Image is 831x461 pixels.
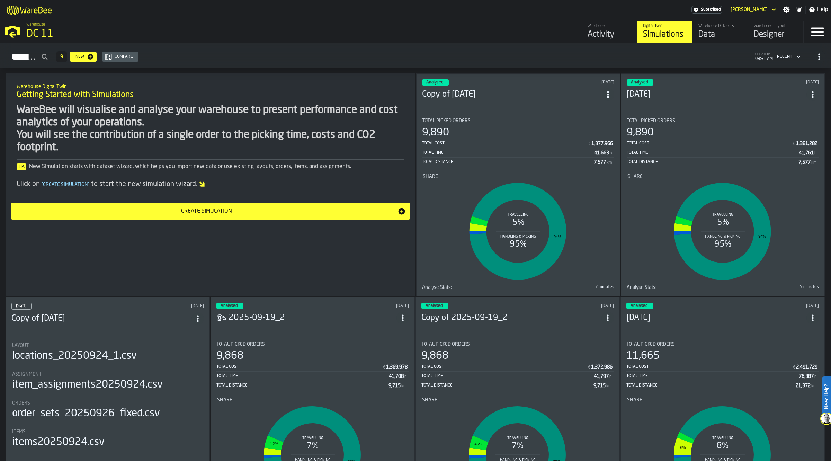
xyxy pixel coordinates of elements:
[422,285,452,290] span: Analyse Stats:
[627,174,818,283] div: stat-Share
[12,372,42,377] span: Assignment
[17,179,404,189] div: Click on to start the new simulation wizard.
[627,150,799,155] div: Total Time
[421,342,470,347] span: Total Picked Orders
[627,174,818,179] div: Title
[421,364,587,369] div: Total Cost
[621,73,825,296] div: ItemListCard-DashboardItemContainer
[216,350,243,362] div: 9,868
[422,118,614,124] div: Title
[12,400,203,406] div: Title
[73,54,87,59] div: New
[774,53,802,61] div: DropdownMenuValue-4
[26,28,213,40] div: DC 11
[594,374,609,379] div: Stat Value
[631,80,648,85] span: Analysed
[426,304,443,308] span: Analysed
[389,374,404,379] div: Stat Value
[216,312,396,323] div: @s 2025-09-19_2
[53,51,70,62] div: ButtonLoadMore-Load More-Prev-First-Last
[17,82,404,89] h2: Sub Title
[631,304,647,308] span: Analysed
[748,21,803,43] a: link-to-/wh/i/2e91095d-d0fa-471d-87cf-b9f7f81665fc/designer
[216,342,409,347] div: Title
[421,383,593,388] div: Total Distance
[627,113,819,290] section: card-SimulationDashboardCard-analyzed
[422,285,517,290] div: Title
[423,174,438,179] span: Share
[796,141,817,147] div: Stat Value
[386,364,408,370] div: Stat Value
[780,6,793,13] label: button-toggle-Settings
[15,207,397,215] div: Create Simulation
[112,54,136,59] div: Compare
[520,285,615,290] div: 7 minutes
[793,142,795,147] span: €
[591,141,613,147] div: Stat Value
[627,141,792,146] div: Total Cost
[811,384,817,389] span: km
[216,303,243,309] div: status-3 2
[701,7,721,12] span: Subscribed
[41,182,43,187] span: [
[423,174,614,283] div: stat-Share
[691,6,722,14] div: Menu Subscription
[401,384,407,389] span: km
[11,313,191,324] h3: Copy of [DATE]
[731,7,768,12] div: DropdownMenuValue-Kim Jonsson
[422,126,449,139] div: 9,890
[11,303,32,310] div: status-0 2
[627,89,806,100] div: 2025-09-26
[754,24,798,28] div: Warehouse Layout
[422,141,588,146] div: Total Cost
[102,52,138,62] button: button-Compare
[626,350,660,362] div: 11,665
[594,160,606,165] div: Stat Value
[118,304,204,309] div: Updated: 9/26/2025, 12:40:42 PM Created: 9/26/2025, 12:39:53 PM
[593,383,606,389] div: Stat Value
[755,53,773,56] span: updated:
[823,377,830,416] label: Need Help?
[422,89,602,100] div: Copy of 2025-09-26
[12,429,203,449] div: stat-Items
[40,182,91,187] span: Create Simulation
[610,151,612,156] span: h
[737,80,819,85] div: Updated: 9/26/2025, 2:57:20 PM Created: 9/26/2025, 10:29:25 AM
[588,29,632,40] div: Activity
[216,342,265,347] span: Total Picked Orders
[421,350,448,362] div: 9,868
[799,150,814,156] div: Stat Value
[626,303,653,309] div: status-3 2
[422,285,614,290] div: stat-Analyse Stats:
[627,126,654,139] div: 9,890
[627,89,806,100] h3: [DATE]
[88,182,90,187] span: ]
[627,397,818,403] div: Title
[216,342,409,390] div: stat-Total Picked Orders
[637,21,692,43] a: link-to-/wh/i/2e91095d-d0fa-471d-87cf-b9f7f81665fc/simulations
[692,21,748,43] a: link-to-/wh/i/2e91095d-d0fa-471d-87cf-b9f7f81665fc/data
[421,342,614,390] div: stat-Total Picked Orders
[643,24,687,28] div: Digital Twin
[627,285,722,290] div: Title
[796,364,817,370] div: Stat Value
[804,21,831,43] label: button-toggle-Menu
[626,342,819,347] div: Title
[817,6,828,14] span: Help
[422,160,594,165] div: Total Distance
[422,89,602,100] h3: Copy of [DATE]
[422,397,613,403] div: Title
[643,29,687,40] div: Simulations
[421,312,601,323] div: Copy of 2025-09-19_2
[627,118,819,167] div: stat-Total Picked Orders
[606,384,612,389] span: km
[422,79,449,86] div: status-3 2
[754,29,798,40] div: Designer
[60,54,63,59] span: 9
[814,374,817,379] span: h
[806,6,831,14] label: button-toggle-Help
[627,174,643,179] span: Share
[216,374,389,379] div: Total Time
